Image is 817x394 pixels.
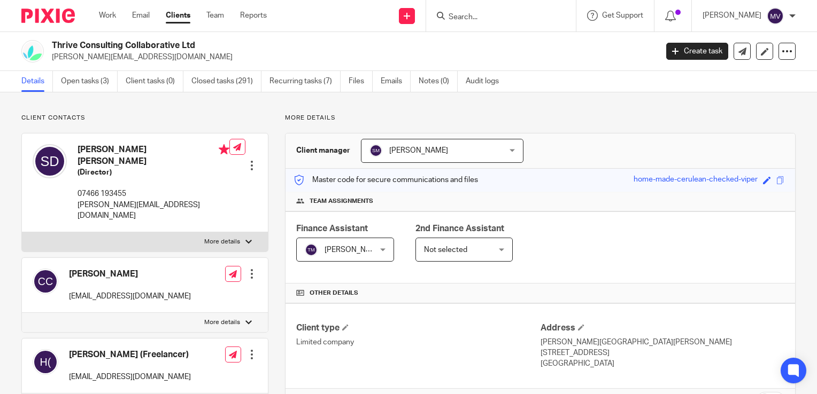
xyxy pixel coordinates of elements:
p: [PERSON_NAME][EMAIL_ADDRESS][DOMAIN_NAME] [78,200,229,222]
p: Limited company [296,337,540,348]
h3: Client manager [296,145,350,156]
img: svg%3E [33,269,58,294]
a: Create task [666,43,728,60]
a: Client tasks (0) [126,71,183,92]
p: Client contacts [21,114,268,122]
img: logo.png [21,40,44,62]
h5: (Director) [78,167,229,178]
img: svg%3E [767,7,784,25]
p: More details [204,318,240,327]
input: Search [448,13,544,22]
p: [PERSON_NAME][EMAIL_ADDRESS][DOMAIN_NAME] [52,52,650,62]
h4: [PERSON_NAME] (Freelancer) [69,349,191,360]
h4: Client type [296,322,540,334]
span: Other details [310,289,358,297]
i: Primary [219,144,229,155]
img: svg%3E [33,144,67,178]
a: Work [99,10,116,21]
img: svg%3E [305,243,318,256]
a: Files [349,71,373,92]
p: [STREET_ADDRESS] [541,348,784,358]
p: [PERSON_NAME] [703,10,761,21]
img: Pixie [21,9,75,23]
p: Master code for secure communications and files [294,175,478,185]
a: Recurring tasks (7) [269,71,341,92]
p: [EMAIL_ADDRESS][DOMAIN_NAME] [69,372,191,382]
span: [PERSON_NAME] [389,147,448,154]
a: Audit logs [466,71,507,92]
a: Open tasks (3) [61,71,118,92]
img: svg%3E [369,144,382,157]
a: Reports [240,10,267,21]
a: Closed tasks (291) [191,71,261,92]
span: Finance Assistant [296,224,368,233]
span: [PERSON_NAME] [325,246,383,254]
h4: [PERSON_NAME] [69,269,191,280]
span: Not selected [424,246,467,254]
p: [PERSON_NAME][GEOGRAPHIC_DATA][PERSON_NAME] [541,337,784,348]
a: Notes (0) [419,71,458,92]
p: 07466 193455 [78,188,229,199]
h4: Address [541,322,784,334]
div: home-made-cerulean-checked-viper [634,174,758,186]
a: Clients [166,10,190,21]
h4: [PERSON_NAME] [PERSON_NAME] [78,144,229,167]
p: More details [204,238,240,246]
h2: Thrive Consulting Collaborative Ltd [52,40,530,51]
span: Get Support [602,12,643,19]
a: Team [206,10,224,21]
a: Email [132,10,150,21]
img: svg%3E [33,349,58,375]
span: Team assignments [310,197,373,206]
span: 2nd Finance Assistant [415,224,504,233]
p: [GEOGRAPHIC_DATA] [541,358,784,369]
a: Details [21,71,53,92]
a: Emails [381,71,411,92]
p: More details [285,114,796,122]
p: [EMAIL_ADDRESS][DOMAIN_NAME] [69,291,191,302]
